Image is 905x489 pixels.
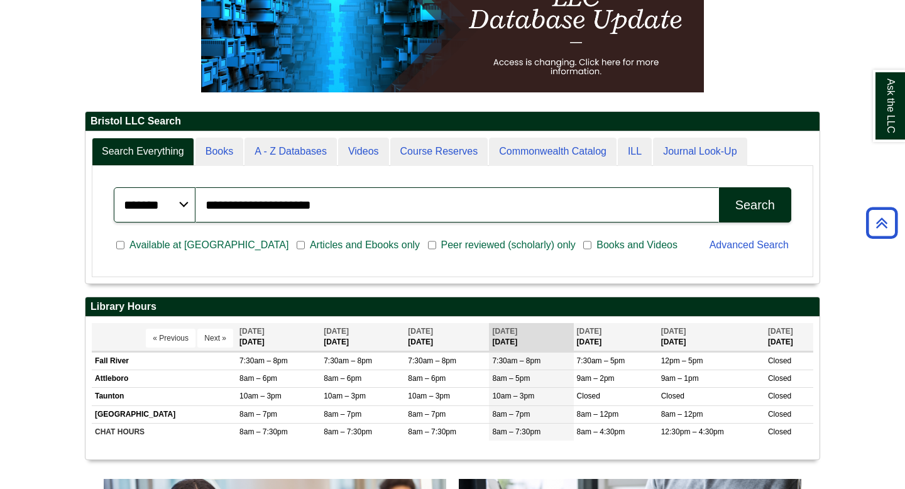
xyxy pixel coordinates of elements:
span: Closed [768,374,791,383]
input: Peer reviewed (scholarly) only [428,239,436,251]
input: Articles and Ebooks only [297,239,305,251]
input: Books and Videos [583,239,591,251]
span: 8am – 4:30pm [577,427,625,436]
span: 12:30pm – 4:30pm [661,427,724,436]
span: Closed [577,392,600,400]
span: 7:30am – 8pm [324,356,372,365]
span: [DATE] [661,327,686,336]
span: 8am – 5pm [492,374,530,383]
span: Books and Videos [591,238,683,253]
td: CHAT HOURS [92,423,236,441]
span: Available at [GEOGRAPHIC_DATA] [124,238,293,253]
span: Articles and Ebooks only [305,238,425,253]
a: Books [195,138,243,166]
a: ILL [618,138,652,166]
span: [DATE] [768,327,793,336]
span: [DATE] [408,327,433,336]
span: 9am – 2pm [577,374,615,383]
span: 8am – 7pm [408,410,446,419]
input: Available at [GEOGRAPHIC_DATA] [116,239,124,251]
a: Videos [338,138,389,166]
td: [GEOGRAPHIC_DATA] [92,405,236,423]
span: Closed [661,392,684,400]
span: Closed [768,427,791,436]
span: 8am – 7pm [239,410,277,419]
span: 8am – 7:30pm [324,427,372,436]
span: 8am – 7:30pm [492,427,540,436]
span: Closed [768,356,791,365]
span: 7:30am – 8pm [492,356,540,365]
span: 8am – 7pm [324,410,361,419]
span: 10am – 3pm [408,392,450,400]
span: 10am – 3pm [239,392,282,400]
span: [DATE] [239,327,265,336]
span: Closed [768,392,791,400]
span: 8am – 6pm [324,374,361,383]
a: A - Z Databases [244,138,337,166]
a: Commonwealth Catalog [489,138,617,166]
span: 12pm – 5pm [661,356,703,365]
span: 9am – 1pm [661,374,699,383]
button: « Previous [146,329,195,348]
a: Advanced Search [710,239,789,250]
h2: Bristol LLC Search [85,112,820,131]
span: 8am – 12pm [661,410,703,419]
td: Fall River [92,353,236,370]
span: [DATE] [577,327,602,336]
span: 8am – 6pm [408,374,446,383]
td: Taunton [92,388,236,405]
h2: Library Hours [85,297,820,317]
span: 7:30am – 8pm [239,356,288,365]
span: 8am – 7:30pm [239,427,288,436]
button: Next » [197,329,233,348]
a: Journal Look-Up [653,138,747,166]
a: Course Reserves [390,138,488,166]
span: 10am – 3pm [492,392,534,400]
span: 8am – 7pm [492,410,530,419]
th: [DATE] [405,323,489,351]
span: 8am – 6pm [239,374,277,383]
span: 7:30am – 5pm [577,356,625,365]
span: 8am – 7:30pm [408,427,456,436]
span: 10am – 3pm [324,392,366,400]
span: [DATE] [492,327,517,336]
span: Closed [768,410,791,419]
th: [DATE] [489,323,573,351]
th: [DATE] [574,323,658,351]
span: Peer reviewed (scholarly) only [436,238,581,253]
span: [DATE] [324,327,349,336]
a: Search Everything [92,138,194,166]
a: Back to Top [862,214,902,231]
th: [DATE] [236,323,321,351]
button: Search [719,187,791,223]
span: 7:30am – 8pm [408,356,456,365]
th: [DATE] [658,323,765,351]
th: [DATE] [321,323,405,351]
div: Search [735,198,775,212]
td: Attleboro [92,370,236,388]
th: [DATE] [765,323,813,351]
span: 8am – 12pm [577,410,619,419]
